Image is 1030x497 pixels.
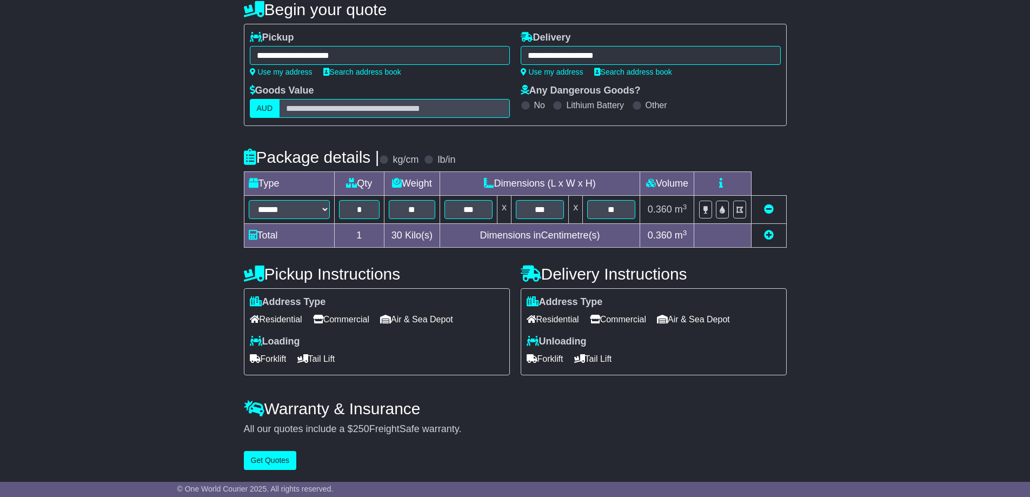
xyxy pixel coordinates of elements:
span: © One World Courier 2025. All rights reserved. [177,485,334,493]
div: All our quotes include a $ FreightSafe warranty. [244,423,787,435]
span: Residential [250,311,302,328]
span: 250 [353,423,369,434]
td: 1 [334,224,384,248]
button: Get Quotes [244,451,297,470]
label: kg/cm [393,154,418,166]
td: Type [244,172,334,196]
label: lb/in [437,154,455,166]
span: 30 [391,230,402,241]
a: Search address book [594,68,672,76]
td: Weight [384,172,440,196]
span: m [675,204,687,215]
td: Volume [640,172,694,196]
h4: Package details | [244,148,380,166]
td: Kilo(s) [384,224,440,248]
span: Air & Sea Depot [380,311,453,328]
label: AUD [250,99,280,118]
span: Commercial [313,311,369,328]
span: 0.360 [648,204,672,215]
label: Address Type [250,296,326,308]
td: Dimensions (L x W x H) [440,172,640,196]
td: x [497,196,511,224]
span: Commercial [590,311,646,328]
span: Forklift [527,350,563,367]
label: Loading [250,336,300,348]
td: Dimensions in Centimetre(s) [440,224,640,248]
sup: 3 [683,229,687,237]
h4: Delivery Instructions [521,265,787,283]
sup: 3 [683,203,687,211]
span: Tail Lift [574,350,612,367]
span: m [675,230,687,241]
label: Other [646,100,667,110]
label: Pickup [250,32,294,44]
td: x [569,196,583,224]
a: Search address book [323,68,401,76]
h4: Warranty & Insurance [244,400,787,418]
h4: Pickup Instructions [244,265,510,283]
label: Delivery [521,32,571,44]
label: Address Type [527,296,603,308]
a: Remove this item [764,204,774,215]
span: Tail Lift [297,350,335,367]
label: Goods Value [250,85,314,97]
a: Use my address [521,68,583,76]
td: Qty [334,172,384,196]
label: Unloading [527,336,587,348]
span: Air & Sea Depot [657,311,730,328]
label: Any Dangerous Goods? [521,85,641,97]
span: 0.360 [648,230,672,241]
td: Total [244,224,334,248]
label: Lithium Battery [566,100,624,110]
span: Forklift [250,350,287,367]
a: Use my address [250,68,313,76]
span: Residential [527,311,579,328]
a: Add new item [764,230,774,241]
label: No [534,100,545,110]
h4: Begin your quote [244,1,787,18]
